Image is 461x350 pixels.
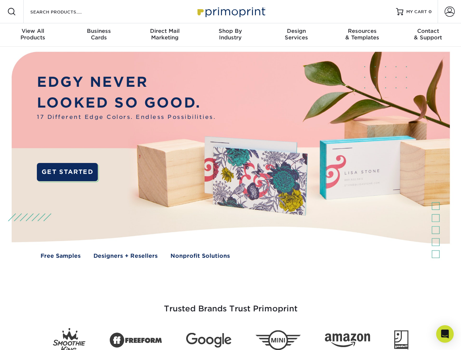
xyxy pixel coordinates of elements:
span: Business [66,28,131,34]
input: SEARCH PRODUCTS..... [30,7,101,16]
p: EDGY NEVER [37,72,216,93]
span: Direct Mail [132,28,197,34]
a: GET STARTED [37,163,98,181]
span: Resources [329,28,395,34]
a: Nonprofit Solutions [170,252,230,260]
a: Free Samples [41,252,81,260]
div: Open Intercom Messenger [436,325,454,343]
a: BusinessCards [66,23,131,47]
span: Shop By [197,28,263,34]
span: 0 [429,9,432,14]
p: LOOKED SO GOOD. [37,93,216,113]
div: & Templates [329,28,395,41]
img: Amazon [325,334,370,347]
img: Goodwill [394,330,408,350]
a: Designers + Resellers [93,252,158,260]
div: Marketing [132,28,197,41]
div: & Support [395,28,461,41]
div: Services [264,28,329,41]
img: Primoprint [194,4,267,19]
a: Shop ByIndustry [197,23,263,47]
span: MY CART [406,9,427,15]
span: Design [264,28,329,34]
div: Cards [66,28,131,41]
a: Resources& Templates [329,23,395,47]
a: Contact& Support [395,23,461,47]
span: 17 Different Edge Colors. Endless Possibilities. [37,113,216,121]
a: DesignServices [264,23,329,47]
img: Google [186,333,231,348]
h3: Trusted Brands Trust Primoprint [17,287,444,322]
span: Contact [395,28,461,34]
div: Industry [197,28,263,41]
a: Direct MailMarketing [132,23,197,47]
